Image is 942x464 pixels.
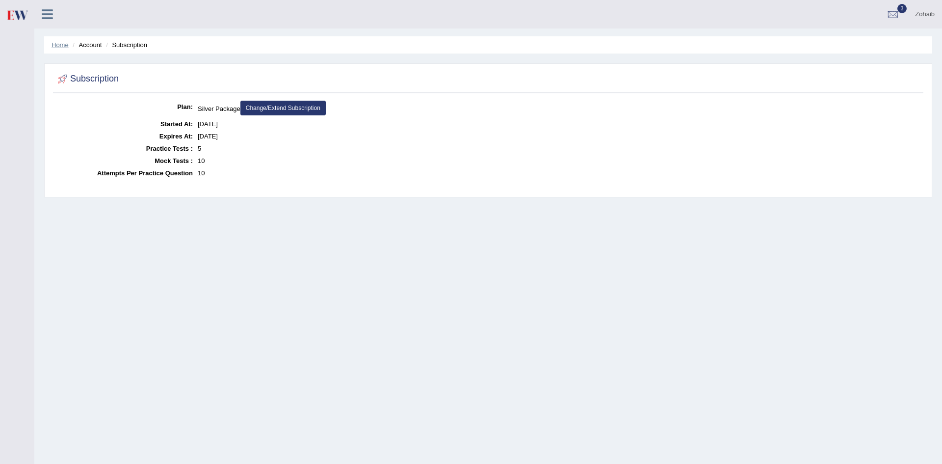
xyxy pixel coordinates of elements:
dt: Mock Tests : [55,155,193,167]
dt: Practice Tests : [55,142,193,155]
dt: Attempts Per Practice Question [55,167,193,179]
dt: Started At: [55,118,193,130]
a: Change/Extend Subscription [240,101,326,115]
dd: Silver Package [198,101,921,118]
dd: [DATE] [198,130,921,142]
dt: Expires At: [55,130,193,142]
dd: 10 [198,167,921,179]
dd: [DATE] [198,118,921,130]
dt: Plan: [55,101,193,113]
li: Account [70,40,102,50]
dd: 5 [198,142,921,155]
h2: Subscription [55,72,119,86]
span: 3 [897,4,907,13]
a: Home [52,41,69,49]
li: Subscription [104,40,147,50]
dd: 10 [198,155,921,167]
